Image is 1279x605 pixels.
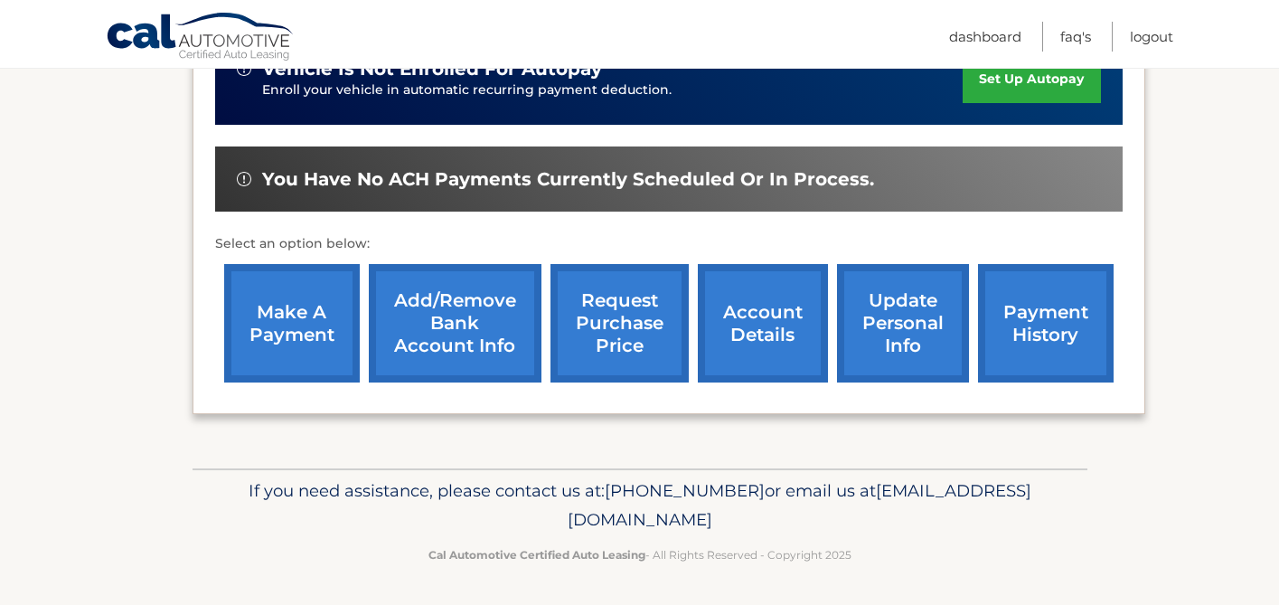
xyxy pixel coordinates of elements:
a: set up autopay [963,55,1100,103]
p: Enroll your vehicle in automatic recurring payment deduction. [262,80,964,100]
span: [PHONE_NUMBER] [605,480,765,501]
a: payment history [978,264,1114,383]
a: make a payment [224,264,360,383]
a: Add/Remove bank account info [369,264,541,383]
a: Cal Automotive [106,12,296,64]
span: [EMAIL_ADDRESS][DOMAIN_NAME] [568,480,1031,530]
span: vehicle is not enrolled for autopay [262,58,602,80]
strong: Cal Automotive Certified Auto Leasing [428,548,645,562]
span: You have no ACH payments currently scheduled or in process. [262,168,874,191]
a: update personal info [837,264,969,383]
p: - All Rights Reserved - Copyright 2025 [204,545,1076,564]
a: request purchase price [550,264,689,383]
p: Select an option below: [215,233,1123,255]
a: Dashboard [949,22,1021,52]
a: Logout [1130,22,1173,52]
a: FAQ's [1060,22,1091,52]
a: account details [698,264,828,383]
img: alert-white.svg [237,172,251,186]
p: If you need assistance, please contact us at: or email us at [204,477,1076,534]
